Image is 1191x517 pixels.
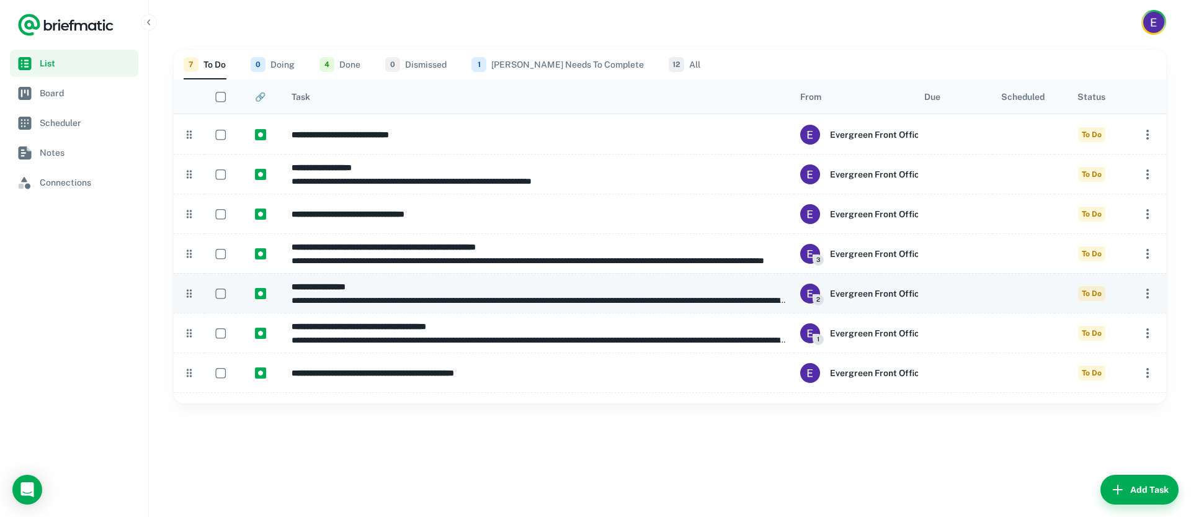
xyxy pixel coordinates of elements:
button: Done [319,50,360,79]
div: Evergreen Front Office [800,363,924,383]
img: ACg8ocKEnd85GMpc7C0H8eBAdxUFF5FG9_b1NjbhyUUEuV6RlVZoOA=s96-c [800,125,820,145]
img: ACg8ocKEnd85GMpc7C0H8eBAdxUFF5FG9_b1NjbhyUUEuV6RlVZoOA=s96-c [800,323,820,343]
span: Notes [40,146,133,160]
img: ACg8ocKEnd85GMpc7C0H8eBAdxUFF5FG9_b1NjbhyUUEuV6RlVZoOA=s96-c [800,363,820,383]
span: To Do [1078,286,1105,301]
h6: Evergreen Front Office [830,128,924,142]
span: Board [40,86,133,100]
img: https://app.briefmatic.com/assets/integrations/manual.png [255,288,266,299]
h6: Evergreen Front Office [830,287,924,300]
img: Evergreen Front Office [1143,12,1164,33]
div: Evergreen Front Office [800,244,924,264]
div: Evergreen Front Office [800,204,924,224]
button: Account button [1141,10,1166,35]
button: Add Task [1100,475,1179,505]
span: Connections [40,176,133,189]
img: ACg8ocKEnd85GMpc7C0H8eBAdxUFF5FG9_b1NjbhyUUEuV6RlVZoOA=s96-c [800,284,820,303]
div: Scheduled [1001,92,1045,102]
a: Board [10,79,138,107]
button: [PERSON_NAME] Needs To Complete [471,50,644,79]
img: https://app.briefmatic.com/assets/integrations/manual.png [255,169,266,180]
img: https://app.briefmatic.com/assets/integrations/manual.png [255,248,266,259]
button: Doing [251,50,295,79]
div: Evergreen Front Office [800,323,924,343]
div: 🔗 [255,92,265,102]
h6: Evergreen Front Office [830,247,924,261]
img: ACg8ocKEnd85GMpc7C0H8eBAdxUFF5FG9_b1NjbhyUUEuV6RlVZoOA=s96-c [800,164,820,184]
div: Evergreen Front Office [800,164,924,184]
button: To Do [184,50,226,79]
span: 2 [813,294,824,305]
img: ACg8ocKEnd85GMpc7C0H8eBAdxUFF5FG9_b1NjbhyUUEuV6RlVZoOA=s96-c [800,204,820,224]
img: https://app.briefmatic.com/assets/integrations/manual.png [255,129,266,140]
a: Logo [17,12,114,37]
span: 3 [813,254,824,266]
div: From [800,92,821,102]
span: 0 [251,57,265,72]
a: Notes [10,139,138,166]
button: Dismissed [385,50,447,79]
div: Status [1077,92,1105,102]
span: To Do [1078,127,1105,142]
a: Scheduler [10,109,138,137]
img: https://app.briefmatic.com/assets/integrations/manual.png [255,328,266,339]
span: To Do [1078,326,1105,341]
div: Due [924,92,940,102]
div: Task [292,92,310,102]
div: Evergreen Front Office [800,284,924,303]
h6: Evergreen Front Office [830,207,924,221]
span: 12 [669,57,684,72]
span: 1 [471,57,486,72]
span: To Do [1078,246,1105,261]
span: Scheduler [40,116,133,130]
span: To Do [1078,167,1105,182]
h6: Evergreen Front Office [830,168,924,181]
a: Connections [10,169,138,196]
span: 4 [319,57,334,72]
span: List [40,56,133,70]
img: https://app.briefmatic.com/assets/integrations/manual.png [255,209,266,220]
div: Evergreen Front Office [800,125,924,145]
span: 0 [385,57,400,72]
h6: Evergreen Front Office [830,326,924,340]
span: To Do [1078,207,1105,222]
a: List [10,50,138,77]
img: https://app.briefmatic.com/assets/integrations/manual.png [255,367,266,379]
img: ACg8ocKEnd85GMpc7C0H8eBAdxUFF5FG9_b1NjbhyUUEuV6RlVZoOA=s96-c [800,244,820,264]
span: To Do [1078,366,1105,380]
div: Load Chat [12,475,42,505]
span: 7 [184,57,198,72]
h6: Evergreen Front Office [830,366,924,380]
button: All [669,50,700,79]
span: 1 [813,334,824,345]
